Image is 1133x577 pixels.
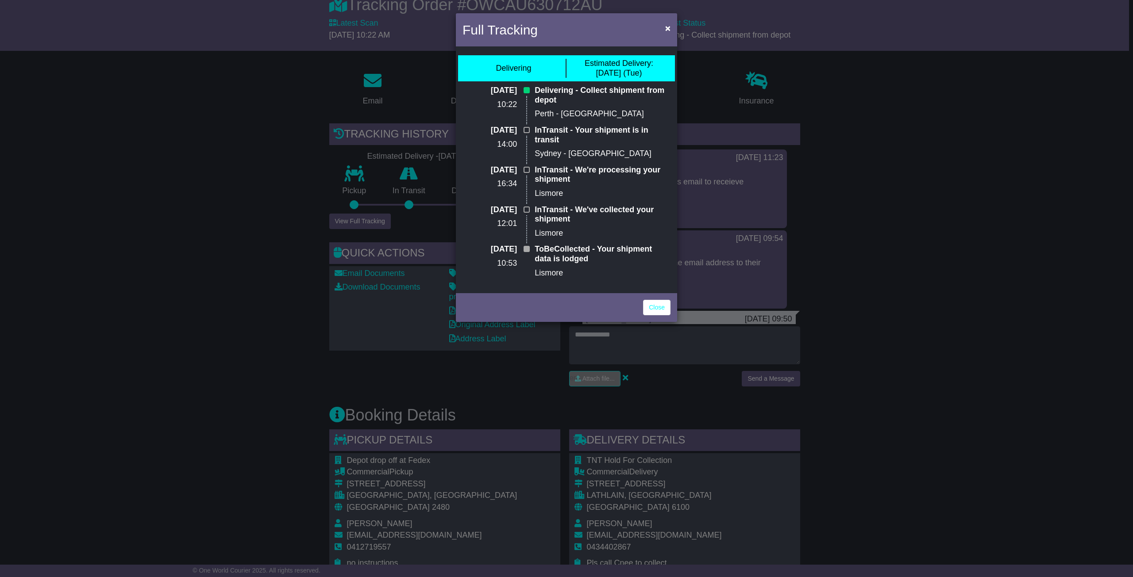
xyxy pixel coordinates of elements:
[462,165,517,175] p: [DATE]
[535,245,671,264] p: ToBeCollected - Your shipment data is lodged
[665,23,671,33] span: ×
[535,165,671,184] p: InTransit - We're processing your shipment
[462,179,517,189] p: 16:34
[462,86,517,96] p: [DATE]
[585,59,653,68] span: Estimated Delivery:
[462,219,517,229] p: 12:01
[535,86,671,105] p: Delivering - Collect shipment from depot
[535,268,671,278] p: Lismore
[535,149,671,159] p: Sydney - [GEOGRAPHIC_DATA]
[535,109,671,119] p: Perth - [GEOGRAPHIC_DATA]
[643,300,671,315] a: Close
[462,126,517,135] p: [DATE]
[462,245,517,254] p: [DATE]
[585,59,653,78] div: [DATE] (Tue)
[462,140,517,149] p: 14:00
[535,205,671,224] p: InTransit - We've collected your shipment
[462,20,538,40] h4: Full Tracking
[535,126,671,145] p: InTransit - Your shipment is in transit
[462,259,517,268] p: 10:53
[496,64,531,73] div: Delivering
[535,229,671,238] p: Lismore
[462,100,517,110] p: 10:22
[462,205,517,215] p: [DATE]
[661,19,675,37] button: Close
[535,189,671,199] p: Lismore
